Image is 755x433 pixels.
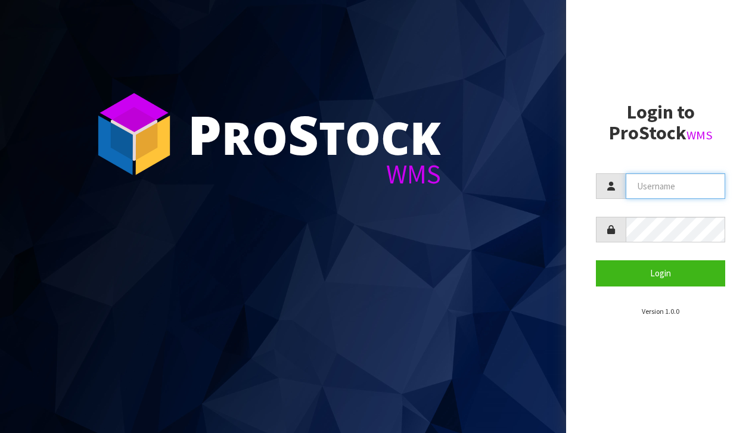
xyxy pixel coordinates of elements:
img: ProStock Cube [89,89,179,179]
input: Username [626,173,725,199]
span: P [188,98,222,170]
small: WMS [686,127,713,143]
div: ro tock [188,107,441,161]
button: Login [596,260,725,286]
span: S [288,98,319,170]
small: Version 1.0.0 [642,307,679,316]
div: WMS [188,161,441,188]
h2: Login to ProStock [596,102,725,144]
